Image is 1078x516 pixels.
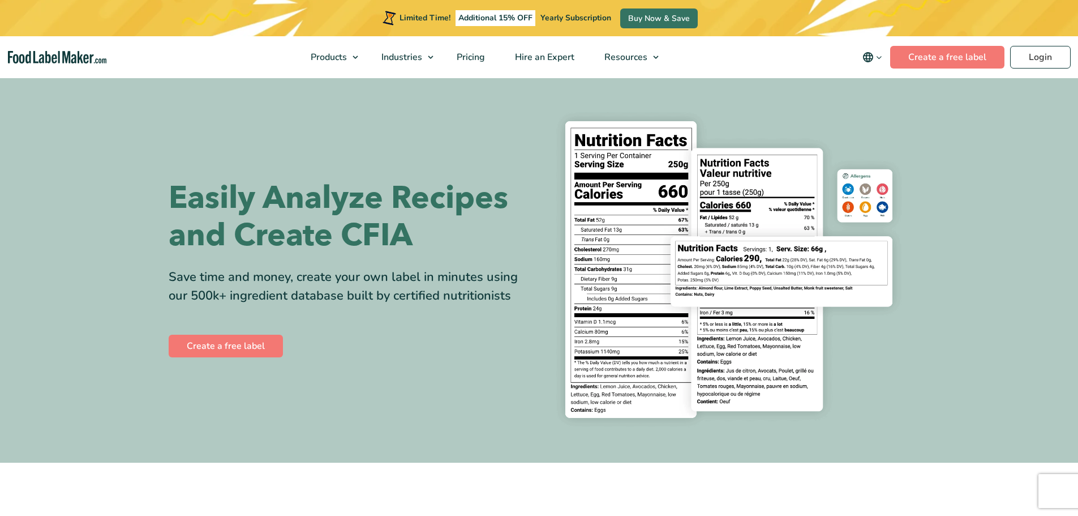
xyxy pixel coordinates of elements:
[169,180,531,254] h1: Easily Analyze Recipes and Create CFIA
[620,8,698,28] a: Buy Now & Save
[601,51,648,63] span: Resources
[169,335,283,357] a: Create a free label
[590,36,664,78] a: Resources
[296,36,364,78] a: Products
[169,268,531,305] div: Save time and money, create your own label in minutes using our 500k+ ingredient database built b...
[400,12,450,23] span: Limited Time!
[307,51,348,63] span: Products
[500,36,587,78] a: Hire an Expert
[367,36,439,78] a: Industries
[442,36,497,78] a: Pricing
[512,51,575,63] span: Hire an Expert
[456,10,535,26] span: Additional 15% OFF
[453,51,486,63] span: Pricing
[890,46,1004,69] a: Create a free label
[1010,46,1071,69] a: Login
[378,51,423,63] span: Industries
[540,12,611,23] span: Yearly Subscription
